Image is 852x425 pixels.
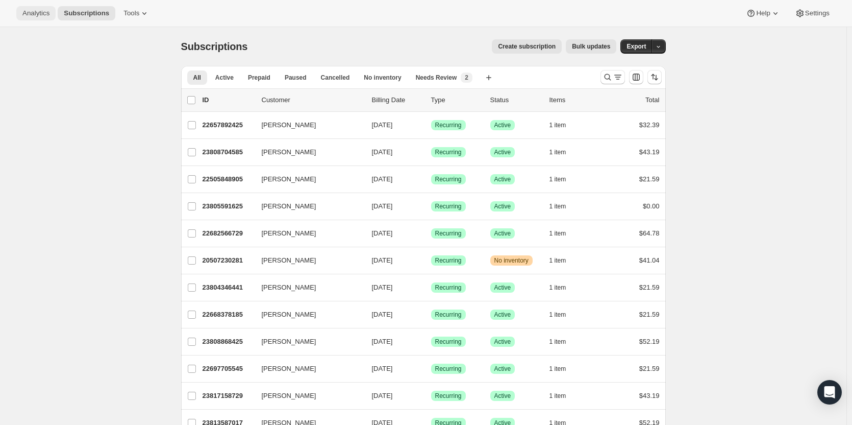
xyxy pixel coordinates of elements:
[435,311,462,319] span: Recurring
[647,70,662,84] button: Sort the results
[203,362,660,376] div: 22697705545[PERSON_NAME][DATE]SuccessRecurringSuccessActive1 item$21.59
[481,70,497,85] button: Create new view
[549,199,578,214] button: 1 item
[372,392,393,399] span: [DATE]
[203,199,660,214] div: 23805591625[PERSON_NAME][DATE]SuccessRecurringSuccessActive1 item$0.00
[372,121,393,129] span: [DATE]
[549,226,578,241] button: 1 item
[639,229,660,237] span: $64.78
[248,74,270,82] span: Prepaid
[123,9,139,17] span: Tools
[639,175,660,183] span: $21.59
[215,74,234,82] span: Active
[494,311,511,319] span: Active
[372,311,393,318] span: [DATE]
[262,120,316,130] span: [PERSON_NAME]
[203,337,254,347] p: 23808868425
[435,121,462,129] span: Recurring
[193,74,201,82] span: All
[321,74,350,82] span: Cancelled
[262,95,364,105] p: Customer
[465,74,468,82] span: 2
[372,338,393,345] span: [DATE]
[490,95,541,105] p: Status
[203,280,660,295] div: 23804346441[PERSON_NAME][DATE]SuccessRecurringSuccessActive1 item$21.59
[627,42,646,51] span: Export
[117,6,156,20] button: Tools
[256,361,358,377] button: [PERSON_NAME]
[549,145,578,159] button: 1 item
[566,39,616,54] button: Bulk updates
[64,9,109,17] span: Subscriptions
[256,388,358,404] button: [PERSON_NAME]
[600,70,625,84] button: Search and filter results
[372,229,393,237] span: [DATE]
[643,202,660,210] span: $0.00
[203,201,254,211] p: 23805591625
[549,362,578,376] button: 1 item
[203,120,254,130] p: 22657892425
[435,338,462,346] span: Recurring
[372,284,393,291] span: [DATE]
[262,201,316,211] span: [PERSON_NAME]
[435,148,462,156] span: Recurring
[256,171,358,187] button: [PERSON_NAME]
[629,70,643,84] button: Customize table column order and visibility
[22,9,49,17] span: Analytics
[372,175,393,183] span: [DATE]
[549,389,578,403] button: 1 item
[492,39,562,54] button: Create subscription
[256,198,358,215] button: [PERSON_NAME]
[372,95,423,105] p: Billing Date
[431,95,482,105] div: Type
[549,202,566,210] span: 1 item
[639,148,660,156] span: $43.19
[549,392,566,400] span: 1 item
[203,95,254,105] p: ID
[372,202,393,210] span: [DATE]
[549,284,566,292] span: 1 item
[203,174,254,184] p: 22505848905
[549,148,566,156] span: 1 item
[203,391,254,401] p: 23817158729
[805,9,830,17] span: Settings
[203,364,254,374] p: 22697705545
[262,391,316,401] span: [PERSON_NAME]
[203,95,660,105] div: IDCustomerBilling DateTypeStatusItemsTotal
[203,226,660,241] div: 22682566729[PERSON_NAME][DATE]SuccessRecurringSuccessActive1 item$64.78
[435,229,462,238] span: Recurring
[494,256,529,265] span: No inventory
[549,121,566,129] span: 1 item
[203,389,660,403] div: 23817158729[PERSON_NAME][DATE]SuccessRecurringSuccessActive1 item$43.19
[203,145,660,159] div: 23808704585[PERSON_NAME][DATE]SuccessRecurringSuccessActive1 item$43.19
[549,175,566,183] span: 1 item
[549,256,566,265] span: 1 item
[285,74,307,82] span: Paused
[256,334,358,350] button: [PERSON_NAME]
[262,364,316,374] span: [PERSON_NAME]
[494,229,511,238] span: Active
[262,174,316,184] span: [PERSON_NAME]
[740,6,786,20] button: Help
[256,117,358,133] button: [PERSON_NAME]
[435,202,462,210] span: Recurring
[435,392,462,400] span: Recurring
[639,311,660,318] span: $21.59
[435,256,462,265] span: Recurring
[789,6,836,20] button: Settings
[203,282,254,293] p: 23804346441
[639,284,660,291] span: $21.59
[372,148,393,156] span: [DATE]
[203,147,254,157] p: 23808704585
[262,310,316,320] span: [PERSON_NAME]
[203,228,254,239] p: 22682566729
[549,95,600,105] div: Items
[549,118,578,132] button: 1 item
[203,118,660,132] div: 22657892425[PERSON_NAME][DATE]SuccessRecurringSuccessActive1 item$32.39
[620,39,652,54] button: Export
[549,338,566,346] span: 1 item
[58,6,115,20] button: Subscriptions
[494,284,511,292] span: Active
[494,121,511,129] span: Active
[435,365,462,373] span: Recurring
